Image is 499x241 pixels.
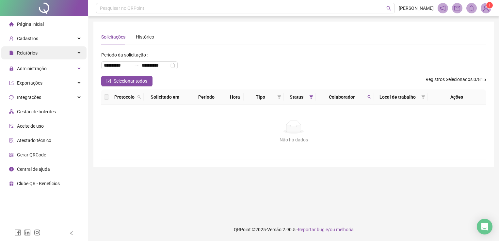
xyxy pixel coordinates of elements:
[309,95,313,99] span: filter
[17,109,56,114] span: Gestão de holerites
[136,33,154,40] div: Histórico
[454,5,460,11] span: mail
[137,95,141,99] span: search
[17,80,42,86] span: Exportações
[134,63,139,68] span: to
[9,153,14,157] span: qrcode
[106,79,111,83] span: check-square
[17,167,50,172] span: Central de ajuda
[298,227,354,232] span: Reportar bug e/ou melhoria
[421,95,425,99] span: filter
[136,92,142,102] span: search
[9,66,14,71] span: lock
[9,81,14,85] span: export
[277,95,281,99] span: filter
[318,93,364,101] span: Colaborador
[134,63,139,68] span: swap-right
[308,92,314,102] span: filter
[486,2,493,8] sup: Atualize o seu contato no menu Meus Dados
[101,50,150,60] label: Período da solicitação
[17,36,38,41] span: Cadastros
[24,229,31,236] span: linkedin
[477,219,492,234] div: Open Intercom Messenger
[489,3,491,8] span: 1
[17,66,47,71] span: Administração
[109,136,478,143] div: Não há dados
[144,89,186,105] th: Solicitado em
[9,22,14,26] span: home
[426,76,486,86] span: : 0 / 815
[420,92,427,102] span: filter
[246,93,275,101] span: Tipo
[9,109,14,114] span: apartment
[440,5,446,11] span: notification
[88,218,499,241] footer: QRPoint © 2025 - 2.90.5 -
[426,77,473,82] span: Registros Selecionados
[9,95,14,100] span: sync
[276,92,282,102] span: filter
[17,22,44,27] span: Página inicial
[101,33,125,40] div: Solicitações
[377,93,419,101] span: Local de trabalho
[430,93,483,101] div: Ações
[267,227,282,232] span: Versão
[9,36,14,41] span: user-add
[9,51,14,55] span: file
[9,124,14,128] span: audit
[114,93,135,101] span: Protocolo
[17,123,44,129] span: Aceite de uso
[17,50,38,56] span: Relatórios
[469,5,475,11] span: bell
[17,152,46,157] span: Gerar QRCode
[9,181,14,186] span: gift
[101,76,153,86] button: Selecionar todos
[399,5,434,12] span: [PERSON_NAME]
[69,231,74,235] span: left
[366,92,373,102] span: search
[367,95,371,99] span: search
[9,167,14,171] span: info-circle
[17,95,41,100] span: Integrações
[9,138,14,143] span: solution
[286,93,307,101] span: Status
[114,77,147,85] span: Selecionar todos
[17,138,51,143] span: Atestado técnico
[186,89,226,105] th: Período
[17,181,60,186] span: Clube QR - Beneficios
[481,3,491,13] img: 92797
[386,6,391,11] span: search
[226,89,244,105] th: Hora
[14,229,21,236] span: facebook
[34,229,40,236] span: instagram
